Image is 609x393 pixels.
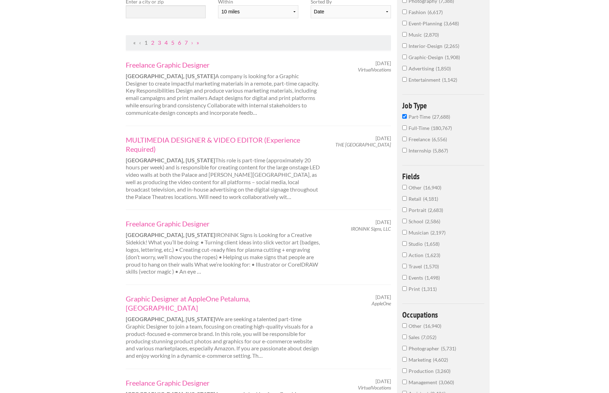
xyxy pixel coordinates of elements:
em: THE [GEOGRAPHIC_DATA] [335,142,391,148]
span: 1,908 [445,54,460,60]
input: Studio1,658 [402,241,407,246]
a: Page 1 [144,39,148,46]
span: 2,265 [444,43,459,49]
span: Sales [409,334,421,340]
span: [DATE] [375,294,391,300]
input: Photographer5,731 [402,346,407,350]
span: Musician [409,230,430,236]
a: Next Page [191,39,193,46]
span: Production [409,368,435,374]
input: Marketing4,602 [402,357,407,362]
input: Other16,940 [402,185,407,189]
strong: [GEOGRAPHIC_DATA], [US_STATE] [126,73,215,79]
span: Retail [409,196,423,202]
strong: [GEOGRAPHIC_DATA], [US_STATE] [126,231,215,238]
select: Sort results by [311,5,391,18]
span: 27,688 [432,114,450,120]
span: 4,181 [423,196,438,202]
em: VirtualVocations [358,67,391,73]
span: 2,683 [428,207,443,213]
span: Marketing [409,357,433,363]
div: This role is part-time (approximately 20 hours per week) and is responsible for creating content ... [120,135,328,201]
input: entertainment1,142 [402,77,407,82]
span: 2,586 [425,218,440,224]
span: School [409,218,425,224]
input: Portrait2,683 [402,207,407,212]
span: event-planning [409,20,444,26]
span: 1,142 [442,77,457,83]
h4: Fields [402,172,484,180]
span: Studio [409,241,424,247]
em: IRONiNK Signs, LLC [351,226,391,232]
span: Full-Time [409,125,431,131]
strong: [GEOGRAPHIC_DATA], [US_STATE] [126,316,215,322]
strong: [GEOGRAPHIC_DATA], [US_STATE] [126,157,215,163]
span: [DATE] [375,378,391,385]
input: School2,586 [402,219,407,223]
input: Print1,311 [402,286,407,291]
input: graphic-design1,908 [402,55,407,59]
span: Internship [409,148,433,154]
input: Other16,940 [402,323,407,328]
input: fashion6,617 [402,10,407,14]
span: Part-Time [409,114,432,120]
div: A company is looking for a Graphic Designer to create impactful marketing materials in a remote, ... [120,60,328,117]
input: Full-Time180,767 [402,125,407,130]
span: Action [409,252,425,258]
span: 16,940 [423,185,441,191]
input: interior-design2,265 [402,43,407,48]
a: Page 2 [151,39,154,46]
span: 3,648 [444,20,459,26]
a: Page 4 [164,39,168,46]
em: VirtualVocations [358,385,391,391]
span: 1,498 [425,275,440,281]
input: Internship5,867 [402,148,407,152]
span: 1,850 [436,65,451,71]
span: [DATE] [375,135,391,142]
span: entertainment [409,77,442,83]
em: AppleOne [372,300,391,306]
span: 3,260 [435,368,450,374]
a: Page 5 [171,39,174,46]
input: Production3,260 [402,368,407,373]
input: Retail4,181 [402,196,407,201]
a: Page 3 [158,39,161,46]
span: graphic-design [409,54,445,60]
h4: Occupations [402,311,484,319]
span: advertising [409,65,436,71]
div: IRONiNK Signs is Looking for a Creative Sidekick! What you’ll be doing: • Turning client ideas in... [120,219,328,275]
span: 5,867 [433,148,448,154]
input: Sales7,052 [402,335,407,339]
input: music2,870 [402,32,407,37]
span: [DATE] [375,60,391,67]
input: Part-Time27,688 [402,114,407,119]
span: Previous Page [139,39,141,46]
a: Page 7 [185,39,188,46]
span: 2,197 [430,230,446,236]
input: event-planning3,648 [402,21,407,25]
input: advertising1,850 [402,66,407,70]
span: 4,602 [433,357,448,363]
span: 2,870 [424,32,439,38]
span: Management [409,379,439,385]
a: Graphic Designer at AppleOne Petaluma, [GEOGRAPHIC_DATA] [126,294,322,312]
span: 7,052 [421,334,436,340]
span: Portrait [409,207,428,213]
div: We are seeking a talented part-time Graphic Designer to join a team, focusing on creating high-qu... [120,294,328,360]
input: Musician2,197 [402,230,407,235]
input: Action1,623 [402,252,407,257]
a: Last Page, Page 2769 [197,39,199,46]
input: Freelance6,556 [402,137,407,141]
span: 6,617 [428,9,443,15]
span: 1,658 [424,241,440,247]
a: MULTIMEDIA DESIGNER & VIDEO EDITOR (Experience Required) [126,135,322,154]
h4: Job Type [402,101,484,110]
a: Page 6 [178,39,181,46]
a: Freelance Graphic Designer [126,219,322,228]
input: Travel1,570 [402,264,407,268]
a: Freelance Graphic Designer [126,378,322,387]
span: interior-design [409,43,444,49]
span: 1,623 [425,252,440,258]
span: fashion [409,9,428,15]
span: 1,570 [424,263,439,269]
